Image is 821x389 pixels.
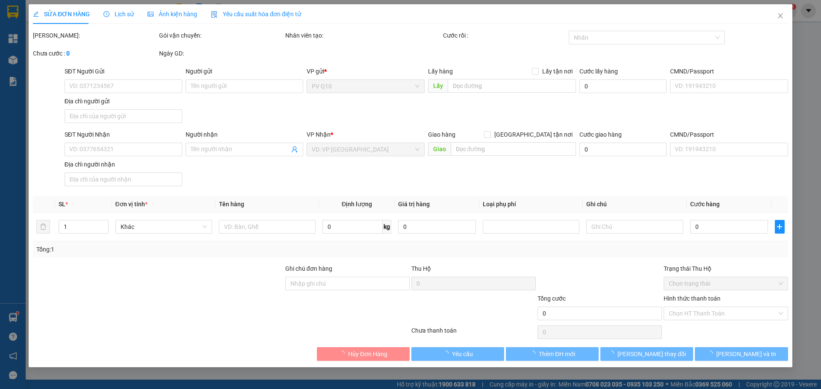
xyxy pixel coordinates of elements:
div: Chưa thanh toán [410,326,537,341]
span: PV Q10 [312,80,419,93]
div: Người nhận [186,130,303,139]
input: Dọc đường [448,79,576,93]
label: Cước giao hàng [579,131,622,138]
span: Chọn trạng thái [669,277,783,290]
span: VP Nhận [307,131,331,138]
input: VD: Bàn, Ghế [219,220,316,234]
input: Dọc đường [451,142,576,156]
span: loading [443,351,452,357]
span: Lấy [428,79,448,93]
span: Giao hàng [428,131,455,138]
span: Giá trị hàng [398,201,430,208]
div: Gói vận chuyển: [159,31,284,40]
input: Cước lấy hàng [579,79,667,93]
div: CMND/Passport [670,67,788,76]
span: Định lượng [342,201,372,208]
div: CMND/Passport [670,130,788,139]
button: [PERSON_NAME] và In [695,347,788,361]
div: Người gửi [186,67,303,76]
span: Yêu cầu [452,349,473,359]
span: close [777,12,784,19]
span: [GEOGRAPHIC_DATA] tận nơi [491,130,576,139]
div: Chưa cước : [33,49,157,58]
span: Tổng cước [537,295,566,302]
div: SĐT Người Nhận [65,130,182,139]
div: Cước rồi : [443,31,567,40]
span: Lấy tận nơi [539,67,576,76]
li: Hotline: 1900 8153 [80,32,357,42]
span: clock-circle [103,11,109,17]
span: [PERSON_NAME] thay đổi [617,349,686,359]
input: Cước giao hàng [579,143,667,156]
span: loading [339,351,348,357]
span: Thêm ĐH mới [539,349,575,359]
span: loading [707,351,716,357]
b: 0 [66,50,70,57]
b: GỬI : PV Q10 [11,62,79,76]
span: Thu Hộ [411,265,431,272]
div: SĐT Người Gửi [65,67,182,76]
button: Thêm ĐH mới [506,347,599,361]
span: SỬA ĐƠN HÀNG [33,11,90,18]
input: Ghi Chú [587,220,683,234]
span: plus [775,223,784,230]
span: Lịch sử [103,11,134,18]
img: icon [211,11,218,18]
span: kg [383,220,391,234]
div: VP gửi [307,67,425,76]
button: Yêu cầu [411,347,504,361]
div: Địa chỉ người nhận [65,160,182,169]
input: Địa chỉ của người nhận [65,173,182,186]
span: user-add [292,146,298,153]
input: Ghi chú đơn hàng [285,277,410,290]
button: Hủy Đơn Hàng [317,347,410,361]
div: Ngày GD: [159,49,284,58]
button: Close [768,4,792,28]
span: Lấy hàng [428,68,453,75]
div: Địa chỉ người gửi [65,97,182,106]
span: Giao [428,142,451,156]
th: Ghi chú [583,196,687,213]
label: Hình thức thanh toán [664,295,721,302]
li: [STREET_ADDRESS][PERSON_NAME]. [GEOGRAPHIC_DATA], Tỉnh [GEOGRAPHIC_DATA] [80,21,357,32]
th: Loại phụ phí [479,196,583,213]
input: Địa chỉ của người gửi [65,109,182,123]
span: Yêu cầu xuất hóa đơn điện tử [211,11,301,18]
span: picture [148,11,154,17]
span: edit [33,11,39,17]
span: Khác [121,220,207,233]
span: loading [529,351,539,357]
div: Nhân viên tạo: [285,31,441,40]
span: Cước hàng [690,201,720,208]
div: Tổng: 1 [36,245,317,254]
div: Trạng thái Thu Hộ [664,264,788,273]
div: [PERSON_NAME]: [33,31,157,40]
img: logo.jpg [11,11,53,53]
span: Tên hàng [219,201,244,208]
span: [PERSON_NAME] và In [716,349,776,359]
button: plus [775,220,784,234]
label: Cước lấy hàng [579,68,618,75]
button: [PERSON_NAME] thay đổi [600,347,693,361]
span: Hủy Đơn Hàng [348,349,387,359]
button: delete [36,220,50,234]
span: Đơn vị tính [115,201,148,208]
span: Ảnh kiện hàng [148,11,197,18]
span: loading [608,351,617,357]
span: SL [59,201,66,208]
label: Ghi chú đơn hàng [285,265,332,272]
